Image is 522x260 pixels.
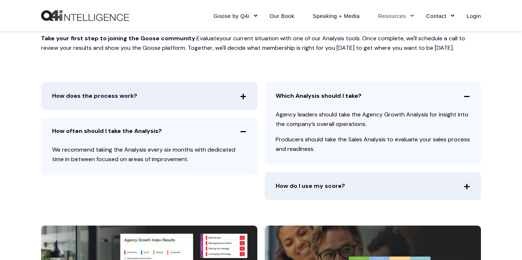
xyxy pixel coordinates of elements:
img: Q4intelligence, LLC logo [41,10,129,21]
span: How do I use my score? [265,172,481,200]
span: We recommend taking the Analysis every six months with dedicated time in between focused on areas... [52,146,235,163]
a: Back to Home [41,10,129,21]
span: Which Analysis should I take? [265,82,481,110]
iframe: Chat Widget [485,225,522,260]
span: your current situation with one of our Analysis tools. Once complete, we'll schedule a call to re... [41,34,465,52]
span: How often should I take the Analysis? [41,117,257,145]
span: Eva [196,34,206,42]
span: Agency leaders should take the Agency Growth Analysis for insight into the company’s overall oper... [276,111,468,128]
span: . [41,34,196,42]
span: How does the process work? [41,82,257,110]
strong: Take your first step to joining the Goose community [41,34,195,42]
span: luate [206,34,220,42]
span: Producers should take the Sales Analysis to evaluate your sales process and readiness. [276,135,470,153]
